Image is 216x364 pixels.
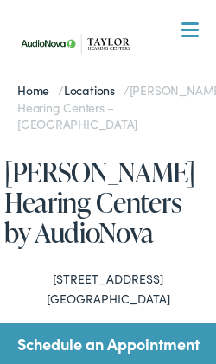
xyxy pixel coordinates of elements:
div: [STREET_ADDRESS] [GEOGRAPHIC_DATA] [4,269,212,308]
h1: [PERSON_NAME] Hearing Centers by AudioNova [4,156,212,248]
a: Home [17,81,58,99]
a: What We Offer [17,69,212,123]
a: Locations [64,81,124,99]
